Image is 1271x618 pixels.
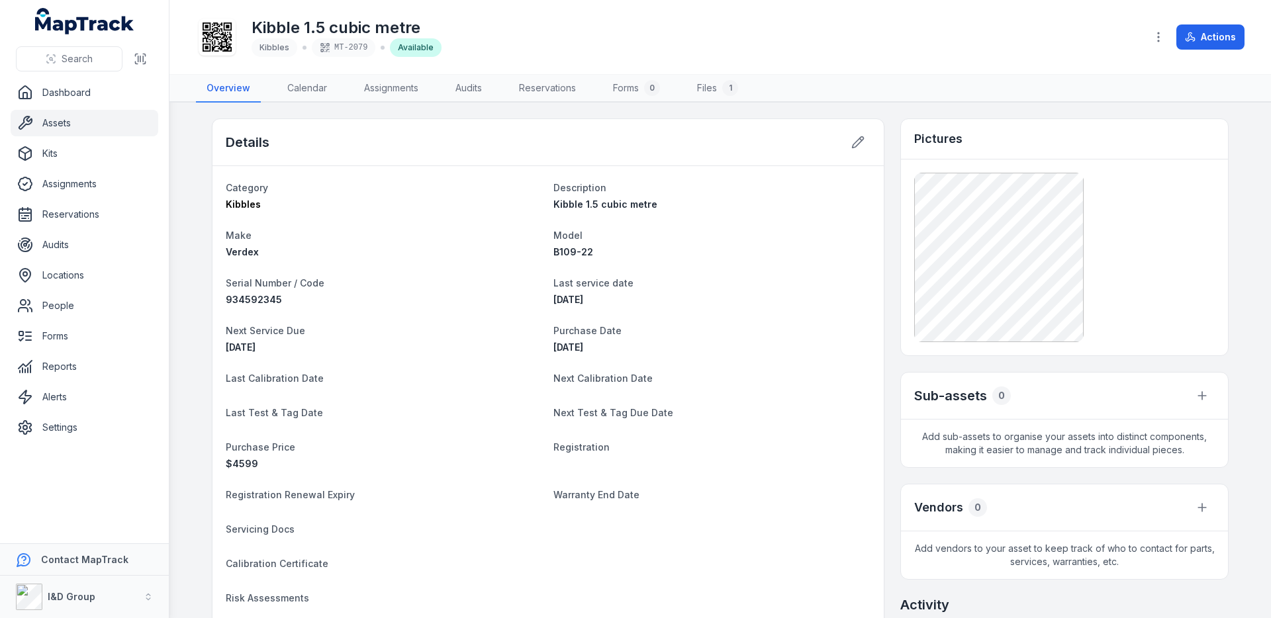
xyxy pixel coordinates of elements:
h1: Kibble 1.5 cubic metre [252,17,442,38]
span: Purchase Date [553,325,622,336]
a: Reservations [508,75,587,103]
span: Calibration Certificate [226,558,328,569]
a: Reservations [11,201,158,228]
span: [DATE] [226,341,256,353]
button: Search [16,46,122,71]
span: Kibble 1.5 cubic metre [553,199,657,210]
a: Settings [11,414,158,441]
span: Make [226,230,252,241]
span: Kibbles [259,42,289,52]
h3: Vendors [914,498,963,517]
time: 16/07/2025, 12:00:00 am [226,341,256,353]
span: Risk Assessments [226,592,309,603]
span: Next Calibration Date [553,373,653,384]
h2: Details [226,133,269,152]
a: Dashboard [11,79,158,106]
a: Forms0 [602,75,671,103]
span: Servicing Docs [226,523,295,535]
span: Registration Renewal Expiry [226,489,355,500]
span: Add vendors to your asset to keep track of who to contact for parts, services, warranties, etc. [901,531,1228,579]
span: Kibbles [226,199,261,210]
button: Actions [1176,24,1245,50]
div: 0 [644,80,660,96]
div: Available [390,38,442,57]
a: Alerts [11,384,158,410]
div: 0 [992,386,1011,405]
span: Serial Number / Code [226,277,324,288]
time: 16/01/2024, 12:00:00 am [553,341,583,353]
h2: Sub-assets [914,386,987,405]
span: Last Calibration Date [226,373,324,384]
span: Last service date [553,277,634,288]
span: Last Test & Tag Date [226,407,323,418]
a: Kits [11,140,158,167]
span: Next Test & Tag Due Date [553,407,673,418]
span: 4599 AUD [226,458,258,469]
time: 16/01/2025, 12:00:00 am [553,294,583,305]
a: People [11,292,158,319]
span: Search [62,52,93,66]
span: Next Service Due [226,325,305,336]
h3: Pictures [914,130,963,148]
span: Add sub-assets to organise your assets into distinct components, making it easier to manage and t... [901,419,1228,467]
span: Purchase Price [226,441,295,453]
strong: I&D Group [48,591,95,602]
a: Forms [11,323,158,349]
a: MapTrack [35,8,134,34]
div: 0 [968,498,987,517]
span: Model [553,230,583,241]
span: [DATE] [553,341,583,353]
div: 1 [722,80,738,96]
a: Audits [11,232,158,258]
h2: Activity [900,596,949,614]
span: Description [553,182,606,193]
div: MT-2079 [312,38,375,57]
a: Audits [445,75,493,103]
a: Assets [11,110,158,136]
span: Registration [553,441,610,453]
span: Category [226,182,268,193]
span: Verdex [226,246,259,257]
span: [DATE] [553,294,583,305]
span: B109-22 [553,246,593,257]
a: Overview [196,75,261,103]
a: Calendar [277,75,338,103]
strong: Contact MapTrack [41,554,128,565]
a: Assignments [11,171,158,197]
a: Locations [11,262,158,288]
a: Reports [11,353,158,380]
span: 934592345 [226,294,282,305]
a: Files1 [686,75,749,103]
span: Warranty End Date [553,489,639,500]
a: Assignments [353,75,429,103]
